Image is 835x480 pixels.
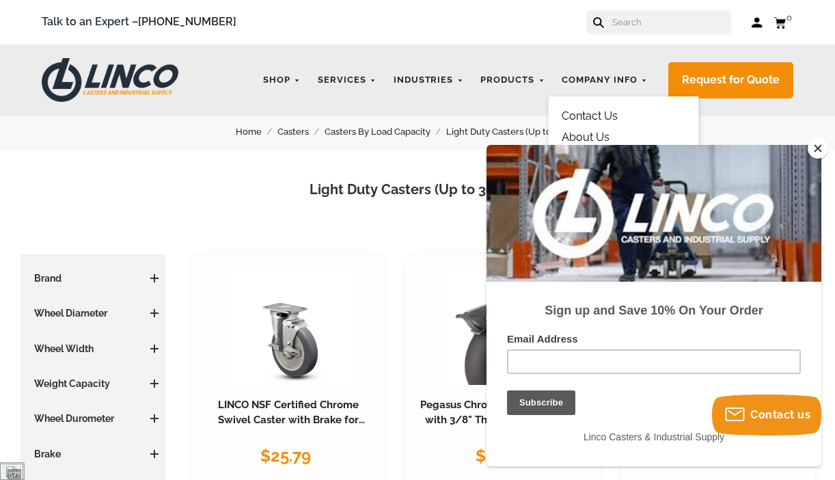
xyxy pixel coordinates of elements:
[42,13,236,31] span: Talk to an Expert –
[138,15,236,28] a: [PHONE_NUMBER]
[27,306,159,320] h3: Wheel Diameter
[774,14,793,31] a: 0
[325,124,446,139] a: Casters By Load Capacity
[27,377,159,390] h3: Weight Capacity
[808,138,828,159] button: Close
[27,412,159,425] h3: Wheel Durometer
[236,124,277,139] a: Home
[555,67,655,94] a: Company Info
[277,124,325,139] a: Casters
[27,342,159,356] h3: Wheel Width
[27,271,159,285] h3: Brand
[387,67,471,94] a: Industries
[256,67,307,94] a: Shop
[752,16,763,29] a: Log in
[3,464,20,479] img: 2.png
[311,67,383,94] a: Services
[474,67,551,94] a: Products
[97,286,238,297] span: Linco Casters & Industrial Supply
[668,62,793,98] a: Request for Quote
[562,131,610,144] a: About Us
[750,408,810,421] span: Contact us
[27,447,159,461] h3: Brake
[476,446,525,466] span: $21.27
[562,109,618,122] a: Contact Us
[20,180,815,200] h1: Light Duty Casters (Up to 399lbs)
[786,12,792,23] span: 0
[15,21,83,45] button: Subscribe
[611,10,731,34] input: Search
[8,469,21,479] div: 87°
[218,399,365,441] a: LINCO NSF Certified Chrome Swivel Caster with Brake for Foodservice 6"
[446,124,600,139] a: Light Duty Casters (Up to 399lbs)
[260,446,311,466] span: $25.79
[712,395,821,436] button: Contact us
[20,245,89,270] input: Subscribe
[58,159,276,172] strong: Sign up and Save 10% On Your Order
[420,399,587,441] a: Pegasus Chrome Swivel Caster 2" with 3/8" Threaded Stem [P7S-SRP020K-ST3-TB]
[20,188,314,204] label: Email Address
[42,58,178,102] img: LINCO CASTERS & INDUSTRIAL SUPPLY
